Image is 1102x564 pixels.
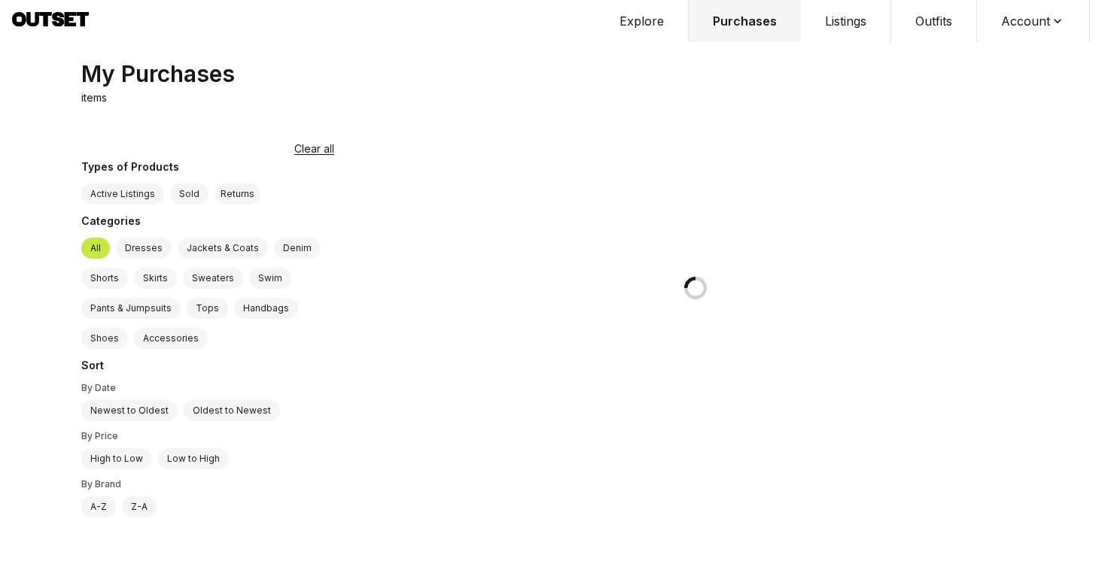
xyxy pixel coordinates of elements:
[81,448,152,469] label: High to Low
[274,238,321,259] label: Denim
[81,496,116,517] label: A-Z
[81,183,164,205] label: Active Listings
[81,268,128,289] label: Shorts
[81,214,334,232] div: Categories
[81,478,334,490] div: By Brand
[81,382,334,394] div: By Date
[170,183,209,205] label: Sold
[81,328,128,349] label: Shoes
[81,358,334,376] div: Sort
[215,183,260,205] button: Returns
[184,400,280,421] label: Oldest to Newest
[81,400,178,421] label: Newest to Oldest
[187,298,228,319] label: Tops
[81,238,110,259] label: All
[249,268,291,289] label: Swim
[122,496,157,517] label: Z-A
[81,90,107,105] p: items
[183,268,243,289] label: Sweaters
[294,141,334,156] button: Clear all
[81,159,334,177] div: Types of Products
[116,238,172,259] label: Dresses
[81,298,181,319] label: Pants & Jumpsuits
[158,448,229,469] label: Low to High
[178,238,268,259] label: Jackets & Coats
[81,60,235,87] div: My Purchases
[234,298,298,319] label: Handbags
[134,328,208,349] label: Accessories
[134,268,177,289] label: Skirts
[81,430,334,442] div: By Price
